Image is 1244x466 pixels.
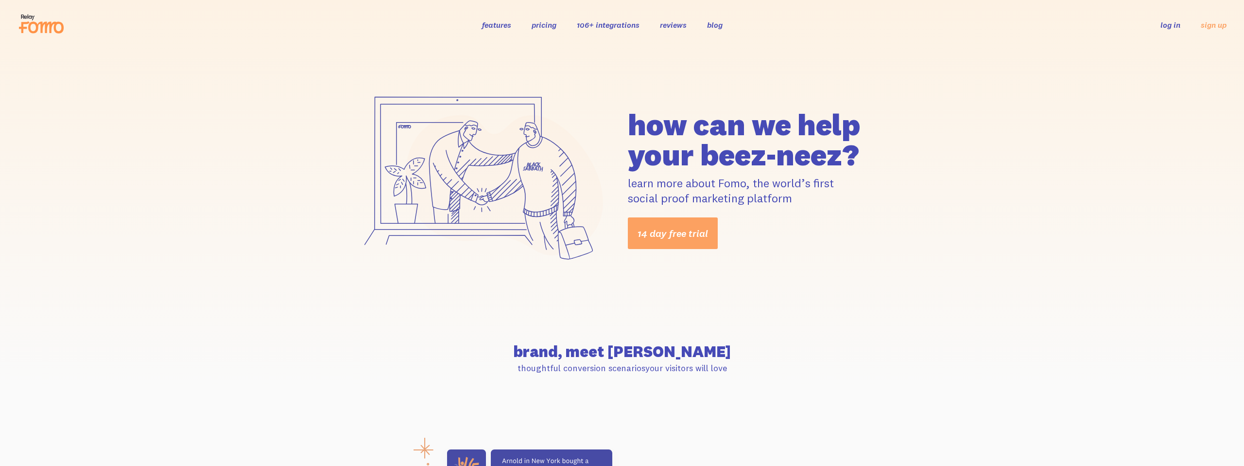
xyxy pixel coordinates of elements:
a: sign up [1201,20,1227,30]
a: log in [1160,20,1180,30]
h1: how can we help your beez-neez? [628,109,893,170]
a: pricing [532,20,556,30]
h2: brand, meet [PERSON_NAME] [351,344,893,359]
p: thoughtful conversion scenarios your visitors will love [351,362,893,374]
a: 106+ integrations [577,20,639,30]
a: 14 day free trial [628,217,718,249]
a: blog [707,20,723,30]
a: reviews [660,20,687,30]
p: learn more about Fomo, the world’s first social proof marketing platform [628,176,893,206]
a: features [482,20,511,30]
